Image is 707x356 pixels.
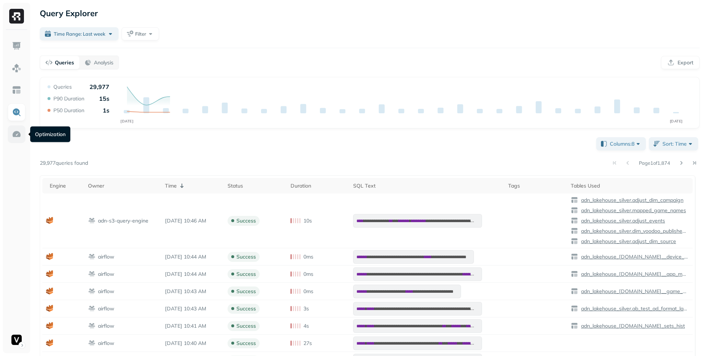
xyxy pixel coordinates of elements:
[228,181,283,190] div: Status
[98,217,148,224] p: adn-s3-query-engine
[122,27,159,40] button: Filter
[303,217,312,224] p: 10s
[40,27,119,40] button: Time Range: Last week
[165,271,220,278] p: Oct 15, 2025 10:44 AM
[571,305,578,312] img: table
[98,253,114,260] p: airflow
[89,83,109,90] p: 29,977
[580,228,689,235] p: adn_lakehouse_silver.dim_voodoo_published_apps
[303,253,313,260] p: 0ms
[98,288,114,295] p: airflow
[571,270,578,278] img: table
[135,31,146,38] span: Filter
[98,340,114,347] p: airflow
[98,271,114,278] p: airflow
[639,160,670,166] p: Page 1 of 1,874
[12,129,21,139] img: Optimization
[571,253,578,260] img: table
[236,305,256,312] p: success
[571,217,578,224] img: table
[12,63,21,73] img: Assets
[571,196,578,204] img: table
[571,181,689,190] div: Tables Used
[11,335,22,345] img: Voodoo
[578,305,689,312] a: adn_lakehouse_silver.ab_test_ad_format_layout_config_hist
[571,227,578,235] img: table
[103,107,109,114] p: 1s
[596,137,646,150] button: Columns:8
[303,340,312,347] p: 27s
[578,238,676,245] a: adn_lakehouse_silver.adjust_dim_source
[236,340,256,347] p: success
[165,323,220,330] p: Oct 15, 2025 10:41 AM
[578,271,689,278] a: adn_lakehouse_[DOMAIN_NAME]__app_mapping
[12,85,21,95] img: Asset Explorer
[165,217,220,224] p: Oct 15, 2025 10:46 AM
[580,305,689,312] p: adn_lakehouse_silver.ab_test_ad_format_layout_config_hist
[580,271,689,278] p: adn_lakehouse_[DOMAIN_NAME]__app_mapping
[30,127,70,142] div: Optimization
[578,197,683,204] a: adn_lakehouse_silver.adjust_dim_campaign
[580,323,685,330] p: adn_lakehouse_[DOMAIN_NAME]_sets_hist
[165,340,220,347] p: Oct 15, 2025 10:40 AM
[53,95,84,102] p: P90 Duration
[99,95,109,102] p: 15s
[55,59,74,66] p: Queries
[165,288,220,295] p: Oct 15, 2025 10:43 AM
[53,107,84,114] p: P50 Duration
[12,41,21,51] img: Dashboard
[120,119,133,124] tspan: [DATE]
[580,238,676,245] p: adn_lakehouse_silver.adjust_dim_source
[303,323,309,330] p: 4s
[610,140,642,147] span: Columns: 8
[54,31,105,38] span: Time Range: Last week
[662,140,694,147] span: Sort: Time
[236,271,256,278] p: success
[578,253,689,260] a: adn_lakehouse_[DOMAIN_NAME]__device_mapping
[98,305,114,312] p: airflow
[571,322,578,330] img: table
[649,137,698,150] button: Sort: Time
[508,181,563,190] div: Tags
[303,271,313,278] p: 0ms
[98,323,114,330] p: airflow
[670,119,683,124] tspan: [DATE]
[578,323,685,330] a: adn_lakehouse_[DOMAIN_NAME]_sets_hist
[578,217,665,224] a: adn_lakehouse_silver.adjust_events
[94,59,113,66] p: Analysis
[571,207,578,214] img: table
[580,197,683,204] p: adn_lakehouse_silver.adjust_dim_campaign
[88,181,158,190] div: Owner
[580,253,689,260] p: adn_lakehouse_[DOMAIN_NAME]__device_mapping
[165,253,220,260] p: Oct 15, 2025 10:44 AM
[571,238,578,245] img: table
[353,181,500,190] div: SQL Text
[303,288,313,295] p: 0ms
[12,107,21,117] img: Query Explorer
[236,253,256,260] p: success
[9,9,24,24] img: Ryft
[53,83,72,90] p: Queries
[578,207,686,214] a: adn_lakehouse_silver.mapped_game_names
[291,181,346,190] div: Duration
[578,288,689,295] a: adn_lakehouse_[DOMAIN_NAME]__game_name_mapping
[236,288,256,295] p: success
[40,7,98,20] p: Query Explorer
[580,288,689,295] p: adn_lakehouse_[DOMAIN_NAME]__game_name_mapping
[50,181,81,190] div: Engine
[578,228,689,235] a: adn_lakehouse_silver.dim_voodoo_published_apps
[580,217,665,224] p: adn_lakehouse_silver.adjust_events
[303,305,309,312] p: 3s
[236,323,256,330] p: success
[661,56,700,69] button: Export
[580,207,686,214] p: adn_lakehouse_silver.mapped_game_names
[236,217,256,224] p: success
[165,181,220,190] div: Time
[165,305,220,312] p: Oct 15, 2025 10:43 AM
[571,288,578,295] img: table
[40,160,88,167] p: 29,977 queries found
